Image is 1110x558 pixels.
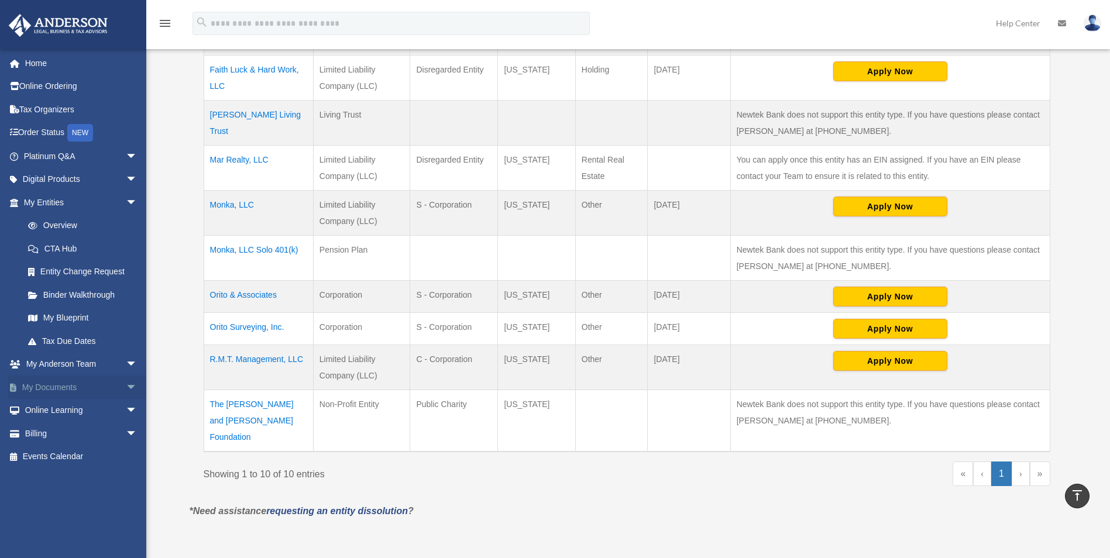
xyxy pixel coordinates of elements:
[313,235,410,280] td: Pension Plan
[8,121,155,145] a: Order StatusNEW
[833,319,947,339] button: Apply Now
[204,390,313,452] td: The [PERSON_NAME] and [PERSON_NAME] Foundation
[575,280,648,312] td: Other
[498,190,575,235] td: [US_STATE]
[313,55,410,100] td: Limited Liability Company (LLC)
[8,75,155,98] a: Online Ordering
[575,190,648,235] td: Other
[204,145,313,190] td: Mar Realty, LLC
[575,55,648,100] td: Holding
[8,191,149,214] a: My Entitiesarrow_drop_down
[410,280,498,312] td: S - Corporation
[973,461,991,486] a: Previous
[8,144,155,168] a: Platinum Q&Aarrow_drop_down
[67,124,93,142] div: NEW
[313,145,410,190] td: Limited Liability Company (LLC)
[313,280,410,312] td: Corporation
[8,353,155,376] a: My Anderson Teamarrow_drop_down
[575,345,648,390] td: Other
[648,280,730,312] td: [DATE]
[8,376,155,399] a: My Documentsarrow_drop_down
[266,506,408,516] a: requesting an entity dissolution
[8,51,155,75] a: Home
[575,312,648,345] td: Other
[313,190,410,235] td: Limited Liability Company (LLC)
[498,390,575,452] td: [US_STATE]
[410,145,498,190] td: Disregarded Entity
[16,237,149,260] a: CTA Hub
[204,345,313,390] td: R.M.T. Management, LLC
[190,506,414,516] em: *Need assistance ?
[410,345,498,390] td: C - Corporation
[8,399,155,422] a: Online Learningarrow_drop_down
[16,283,149,306] a: Binder Walkthrough
[730,390,1050,452] td: Newtek Bank does not support this entity type. If you have questions please contact [PERSON_NAME]...
[730,145,1050,190] td: You can apply once this entity has an EIN assigned. If you have an EIN please contact your Team t...
[1012,461,1030,486] a: Next
[1030,461,1050,486] a: Last
[195,16,208,29] i: search
[498,55,575,100] td: [US_STATE]
[16,306,149,330] a: My Blueprint
[498,345,575,390] td: [US_STATE]
[1084,15,1101,32] img: User Pic
[8,422,155,445] a: Billingarrow_drop_down
[498,145,575,190] td: [US_STATE]
[126,376,149,399] span: arrow_drop_down
[730,100,1050,145] td: Newtek Bank does not support this entity type. If you have questions please contact [PERSON_NAME]...
[16,214,143,237] a: Overview
[126,399,149,423] span: arrow_drop_down
[5,14,111,37] img: Anderson Advisors Platinum Portal
[1065,484,1090,508] a: vertical_align_top
[126,144,149,168] span: arrow_drop_down
[126,168,149,192] span: arrow_drop_down
[730,235,1050,280] td: Newtek Bank does not support this entity type. If you have questions please contact [PERSON_NAME]...
[313,345,410,390] td: Limited Liability Company (LLC)
[833,287,947,306] button: Apply Now
[158,20,172,30] a: menu
[648,55,730,100] td: [DATE]
[410,312,498,345] td: S - Corporation
[991,461,1012,486] a: 1
[204,312,313,345] td: Orito Surveying, Inc.
[648,312,730,345] td: [DATE]
[1070,488,1084,502] i: vertical_align_top
[833,351,947,371] button: Apply Now
[833,197,947,216] button: Apply Now
[126,191,149,215] span: arrow_drop_down
[158,16,172,30] i: menu
[575,145,648,190] td: Rental Real Estate
[953,461,973,486] a: First
[410,390,498,452] td: Public Charity
[126,353,149,377] span: arrow_drop_down
[16,329,149,353] a: Tax Due Dates
[126,422,149,446] span: arrow_drop_down
[204,461,618,483] div: Showing 1 to 10 of 10 entries
[204,190,313,235] td: Monka, LLC
[410,190,498,235] td: S - Corporation
[204,280,313,312] td: Orito & Associates
[313,390,410,452] td: Non-Profit Entity
[410,55,498,100] td: Disregarded Entity
[313,100,410,145] td: Living Trust
[833,61,947,81] button: Apply Now
[204,100,313,145] td: [PERSON_NAME] Living Trust
[8,445,155,469] a: Events Calendar
[498,312,575,345] td: [US_STATE]
[204,55,313,100] td: Faith Luck & Hard Work, LLC
[16,260,149,284] a: Entity Change Request
[498,280,575,312] td: [US_STATE]
[648,345,730,390] td: [DATE]
[204,235,313,280] td: Monka, LLC Solo 401(k)
[8,168,155,191] a: Digital Productsarrow_drop_down
[648,190,730,235] td: [DATE]
[313,312,410,345] td: Corporation
[8,98,155,121] a: Tax Organizers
